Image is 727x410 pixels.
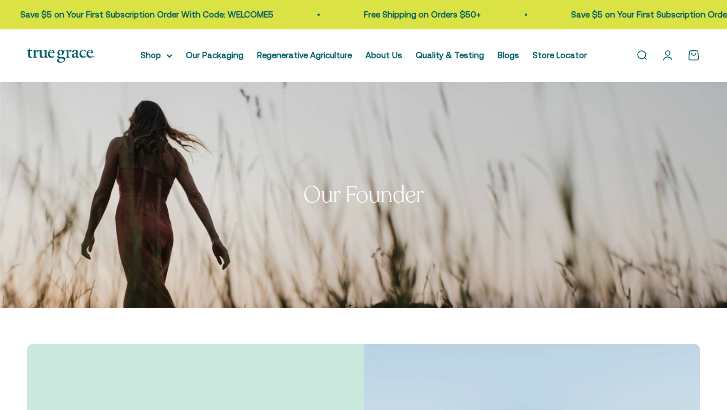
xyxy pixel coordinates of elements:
a: About Us [365,50,402,60]
a: Free Shipping on Orders $50+ [364,10,481,19]
a: Store Locator [533,50,587,60]
p: Save $5 on Your First Subscription Order With Code: WELCOME5 [20,8,273,21]
split-lines: Our Founder [303,180,424,210]
a: Quality & Testing [416,50,484,60]
a: Our Packaging [186,50,243,60]
a: Blogs [498,50,519,60]
a: Regenerative Agriculture [257,50,352,60]
summary: Shop [141,49,172,62]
